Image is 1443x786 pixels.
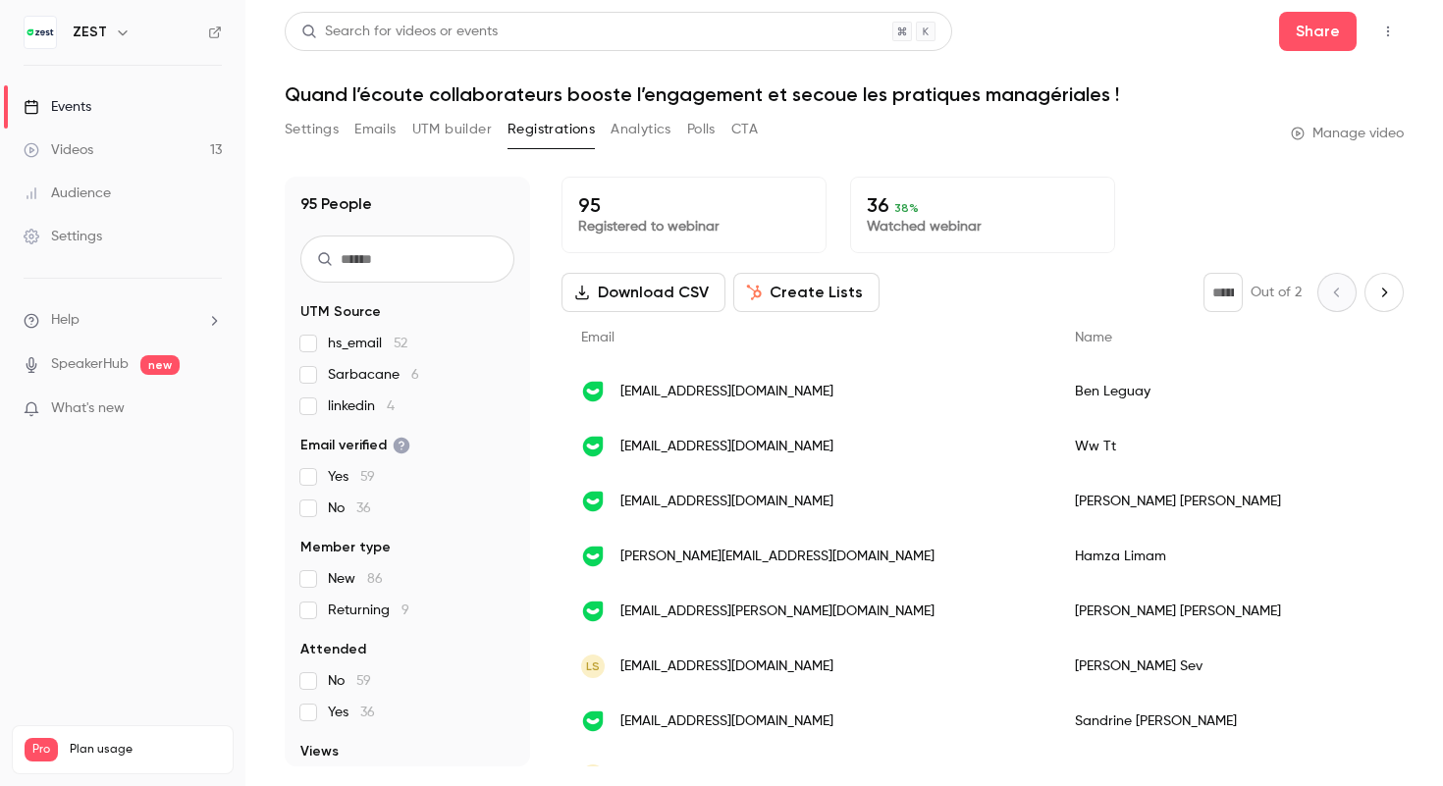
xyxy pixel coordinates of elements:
p: Watched webinar [867,217,1098,236]
img: zestmeup.com [581,545,605,568]
div: Videos [24,140,93,160]
button: Download CSV [561,273,725,312]
span: Name [1075,331,1112,344]
span: Help [51,310,80,331]
button: Registrations [508,114,595,145]
div: Settings [24,227,102,246]
button: Share [1279,12,1357,51]
span: Email verified [300,436,410,455]
p: 95 [578,193,810,217]
span: Pro [25,738,58,761]
img: zestmeup.com [581,435,605,458]
div: Search for videos or events [301,22,498,42]
li: help-dropdown-opener [24,310,222,331]
span: Plan usage [70,742,221,758]
img: zestmeup.com [581,709,605,733]
span: Attended [300,640,366,659]
span: New [328,569,383,589]
p: Out of 2 [1251,283,1302,302]
button: Analytics [611,114,671,145]
span: No [328,498,371,518]
h1: Quand l’écoute collaborateurs booste l’engagement et secoue les pratiques managériales ! [285,82,1404,106]
span: What's new [51,398,125,419]
h6: ZEST [73,23,107,42]
span: Yes [328,703,375,722]
div: Hamza Limam [1055,529,1430,584]
span: No [328,671,371,691]
button: Emails [354,114,396,145]
span: Email [581,331,615,344]
span: [EMAIL_ADDRESS][DOMAIN_NAME] [620,656,833,677]
div: Ww Tt [1055,419,1430,474]
span: Sarbacane [328,365,419,385]
span: linkedin [328,396,395,416]
span: LS [586,657,600,675]
button: Next page [1364,273,1404,312]
button: UTM builder [412,114,492,145]
span: 4 [387,399,395,413]
span: Member type [300,538,391,557]
span: [EMAIL_ADDRESS][DOMAIN_NAME] [620,492,833,512]
a: Manage video [1291,124,1404,143]
img: zestmeup.com [581,490,605,513]
span: [EMAIL_ADDRESS][PERSON_NAME][DOMAIN_NAME] [620,602,935,622]
span: UTM Source [300,302,381,322]
span: 36 [360,706,375,719]
span: 9 [401,603,409,617]
div: [PERSON_NAME] [PERSON_NAME] [1055,584,1430,639]
div: Events [24,97,91,117]
span: new [140,355,180,375]
button: Create Lists [733,273,880,312]
span: 59 [360,470,375,484]
img: zestmeup.com [581,600,605,623]
span: hs_email [328,334,407,353]
span: Yes [328,467,375,487]
a: SpeakerHub [51,354,129,375]
p: Registered to webinar [578,217,810,236]
button: CTA [731,114,758,145]
span: [PERSON_NAME][EMAIL_ADDRESS][DOMAIN_NAME] [620,547,935,567]
p: 36 [867,193,1098,217]
span: 52 [394,337,407,350]
div: [PERSON_NAME] [PERSON_NAME] [1055,474,1430,529]
button: Polls [687,114,716,145]
span: [EMAIL_ADDRESS][DOMAIN_NAME] [620,382,833,402]
div: [PERSON_NAME] Sev [1055,639,1430,694]
h1: 95 People [300,192,372,216]
div: Sandrine [PERSON_NAME] [1055,694,1430,749]
button: Settings [285,114,339,145]
div: Audience [24,183,111,203]
span: 59 [356,674,371,688]
span: 38 % [894,201,919,215]
span: 86 [367,572,383,586]
span: [EMAIL_ADDRESS][DOMAIN_NAME] [620,437,833,457]
div: Ben Leguay [1055,364,1430,419]
iframe: Noticeable Trigger [198,400,222,418]
span: 36 [356,501,371,515]
img: zestmeup.com [581,380,605,403]
img: ZEST [25,17,56,48]
span: 6 [411,368,419,382]
span: Views [300,742,339,761]
span: Returning [328,601,409,620]
span: [EMAIL_ADDRESS][DOMAIN_NAME] [620,711,833,732]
